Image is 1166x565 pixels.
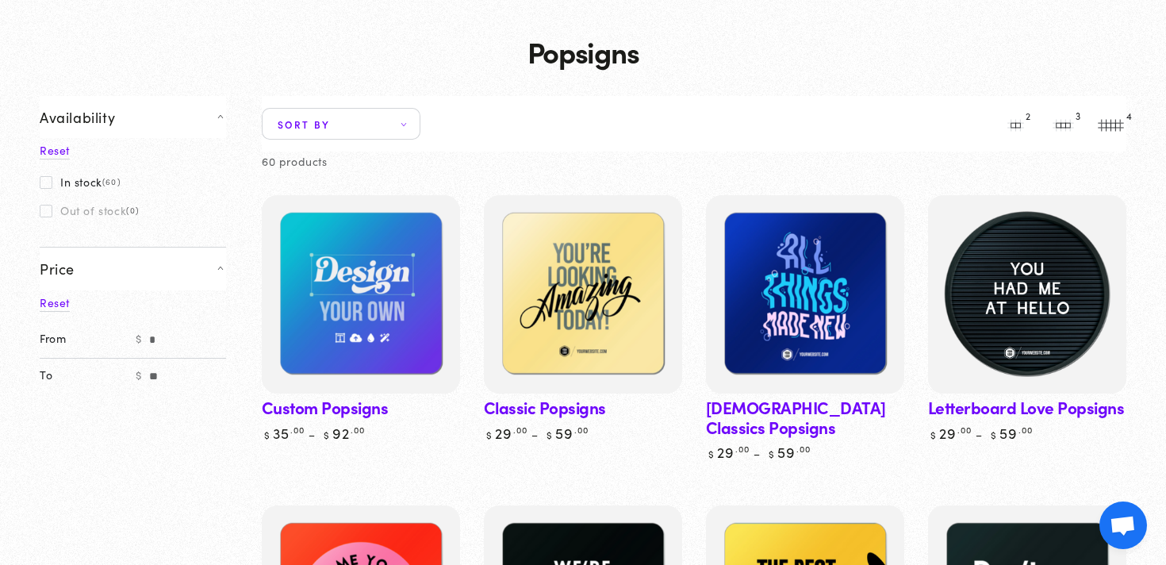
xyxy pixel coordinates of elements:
[40,142,70,160] a: Reset
[40,247,226,290] summary: Price
[128,322,149,358] span: $
[262,152,328,171] p: 60 products
[1099,502,1147,549] a: Open chat
[40,108,115,126] span: Availability
[40,36,1126,67] h1: Popsigns
[40,259,75,278] span: Price
[999,108,1031,140] button: 2
[928,195,1126,394] a: Letterboard Love PopsignsLetterboard Love Popsigns
[40,322,128,358] label: From
[925,192,1130,397] img: Letterboard Love Popsigns
[1047,108,1079,140] button: 3
[40,294,70,312] a: Reset
[40,175,121,188] label: In stock
[40,96,226,138] summary: Availability
[706,195,904,394] a: Baptism Classics PopsignsBaptism Classics Popsigns
[262,195,460,394] a: Custom PopsignsCustom Popsigns
[40,358,128,394] label: To
[128,358,149,394] span: $
[484,195,682,394] a: Classic PopsignsClassic Popsigns
[40,204,139,217] label: Out of stock
[102,177,121,186] span: (60)
[126,206,139,215] span: (0)
[262,108,420,140] summary: Sort by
